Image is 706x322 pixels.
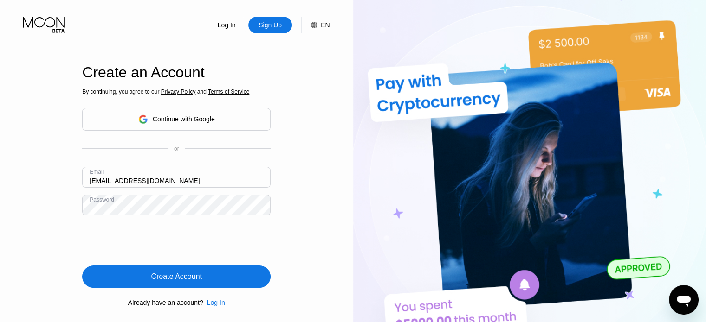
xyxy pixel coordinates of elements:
[174,145,179,152] div: or
[248,17,292,33] div: Sign Up
[82,88,271,95] div: By continuing, you agree to our
[82,222,223,259] iframe: reCAPTCHA
[90,169,104,175] div: Email
[205,17,248,33] div: Log In
[128,299,203,306] div: Already have an account?
[669,285,699,315] iframe: Nút để khởi chạy cửa sổ nhắn tin
[207,299,225,306] div: Log In
[208,88,249,95] span: Terms of Service
[151,272,202,281] div: Create Account
[82,265,271,288] div: Create Account
[217,20,237,30] div: Log In
[321,21,330,29] div: EN
[203,299,225,306] div: Log In
[301,17,330,33] div: EN
[161,88,196,95] span: Privacy Policy
[90,196,114,203] div: Password
[82,108,271,131] div: Continue with Google
[258,20,283,30] div: Sign Up
[82,64,271,81] div: Create an Account
[195,88,208,95] span: and
[153,115,215,123] div: Continue with Google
